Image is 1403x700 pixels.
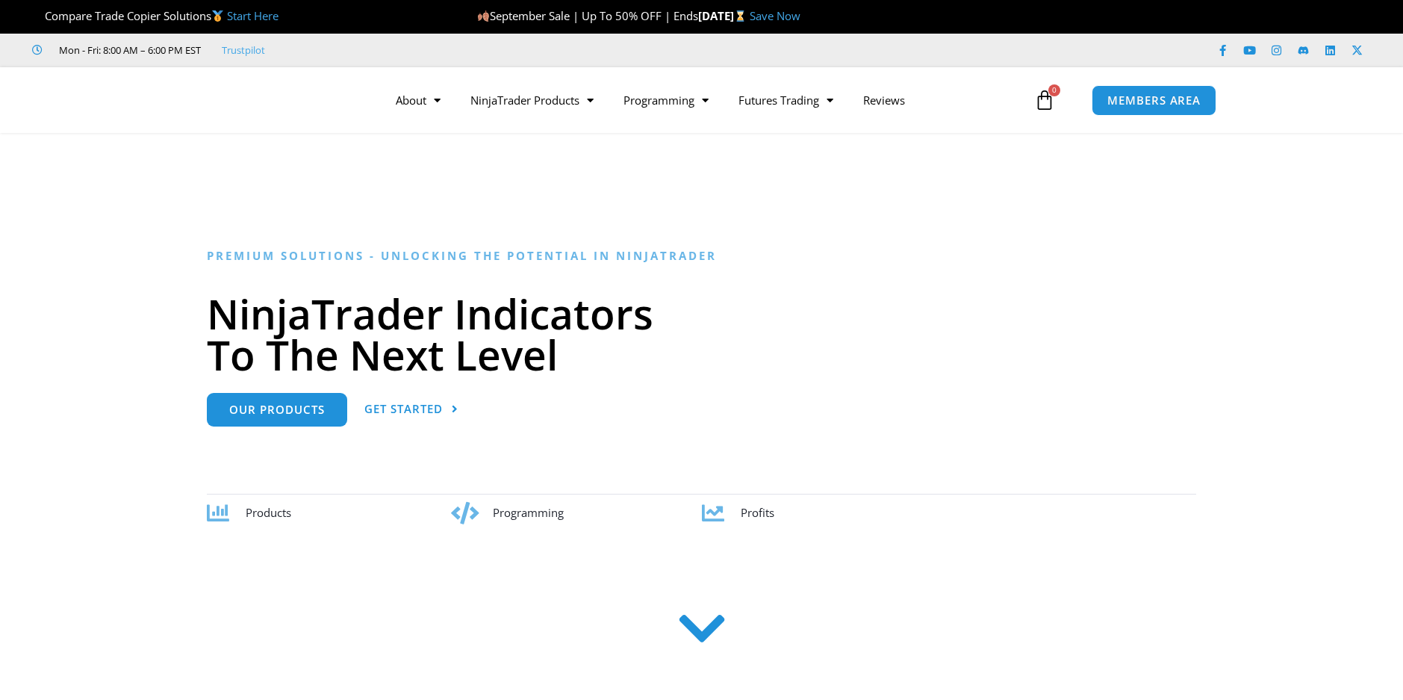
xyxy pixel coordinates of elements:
[698,8,750,23] strong: [DATE]
[222,41,265,59] a: Trustpilot
[364,393,458,427] a: Get Started
[477,8,698,23] span: September Sale | Up To 50% OFF | Ends
[493,505,564,520] span: Programming
[32,8,279,23] span: Compare Trade Copier Solutions
[1048,84,1060,96] span: 0
[1012,78,1077,122] a: 0
[229,404,325,415] span: Our Products
[848,83,920,117] a: Reviews
[207,249,1196,263] h6: Premium Solutions - Unlocking the Potential in NinjaTrader
[724,83,848,117] a: Futures Trading
[741,505,774,520] span: Profits
[381,83,455,117] a: About
[167,73,327,127] img: LogoAI | Affordable Indicators – NinjaTrader
[609,83,724,117] a: Programming
[750,8,800,23] a: Save Now
[735,10,746,22] img: ⌛
[246,505,291,520] span: Products
[1107,95,1201,106] span: MEMBERS AREA
[364,403,443,415] span: Get Started
[212,10,223,22] img: 🥇
[227,8,279,23] a: Start Here
[1092,85,1216,116] a: MEMBERS AREA
[33,10,44,22] img: 🏆
[55,41,201,59] span: Mon - Fri: 8:00 AM – 6:00 PM EST
[207,393,347,427] a: Our Products
[455,83,609,117] a: NinjaTrader Products
[478,10,489,22] img: 🍂
[381,83,1030,117] nav: Menu
[207,293,1196,375] h1: NinjaTrader Indicators To The Next Level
